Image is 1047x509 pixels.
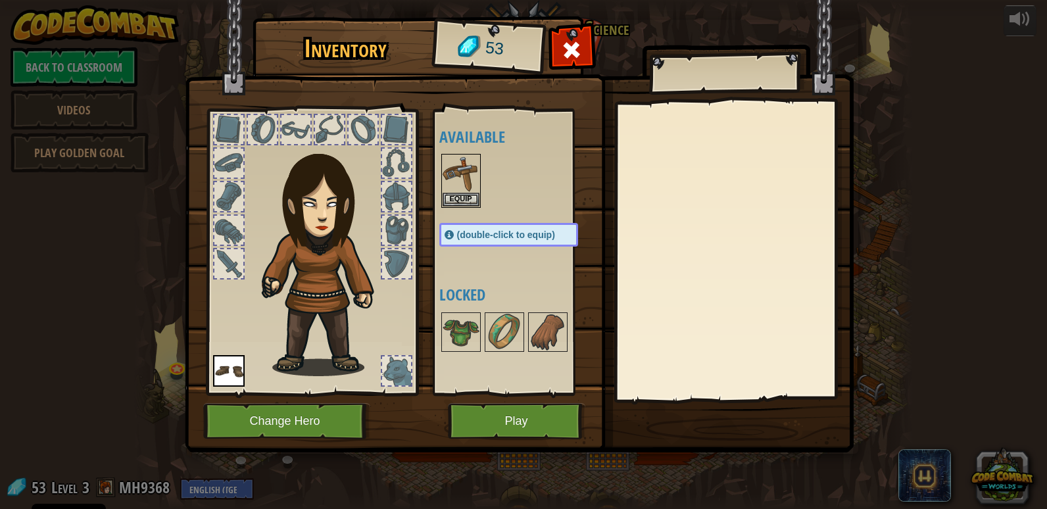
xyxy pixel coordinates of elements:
img: portrait.png [443,314,479,351]
img: portrait.png [486,314,523,351]
h1: Inventory [262,35,429,62]
span: 53 [484,36,504,61]
button: Play [448,403,585,439]
img: portrait.png [443,155,479,192]
img: guardian_hair.png [256,134,397,376]
img: portrait.png [529,314,566,351]
h4: Available [439,128,604,145]
img: portrait.png [213,355,245,387]
span: (double-click to equip) [457,230,555,240]
button: Change Hero [203,403,370,439]
button: Equip [443,193,479,206]
h4: Locked [439,286,604,303]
